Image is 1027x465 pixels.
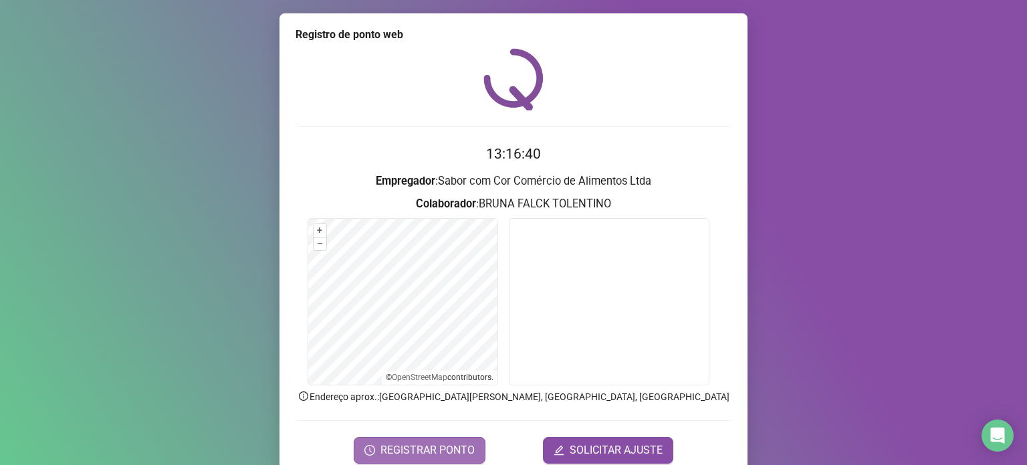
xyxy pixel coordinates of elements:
[298,390,310,402] span: info-circle
[376,175,435,187] strong: Empregador
[416,197,476,210] strong: Colaborador
[392,373,447,382] a: OpenStreetMap
[296,173,731,190] h3: : Sabor com Cor Comércio de Alimentos Ltda
[364,445,375,456] span: clock-circle
[543,437,673,464] button: editSOLICITAR AJUSTE
[314,224,326,237] button: +
[386,373,493,382] li: © contributors.
[380,442,475,458] span: REGISTRAR PONTO
[354,437,485,464] button: REGISTRAR PONTO
[314,238,326,250] button: –
[554,445,564,456] span: edit
[296,27,731,43] div: Registro de ponto web
[570,442,663,458] span: SOLICITAR AJUSTE
[982,420,1014,452] div: Open Intercom Messenger
[486,146,541,162] time: 13:16:40
[296,195,731,213] h3: : BRUNA FALCK TOLENTINO
[483,48,544,110] img: QRPoint
[296,389,731,404] p: Endereço aprox. : [GEOGRAPHIC_DATA][PERSON_NAME], [GEOGRAPHIC_DATA], [GEOGRAPHIC_DATA]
